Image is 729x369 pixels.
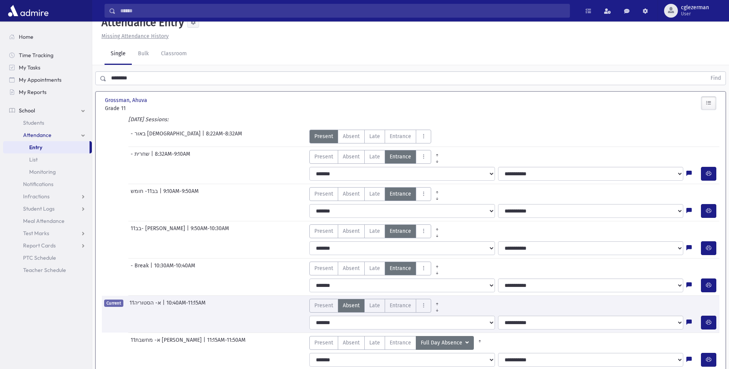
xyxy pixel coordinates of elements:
[343,264,360,272] span: Absent
[390,190,411,198] span: Entrance
[343,339,360,347] span: Absent
[150,262,154,275] span: |
[369,153,380,161] span: Late
[309,187,443,201] div: AttTypes
[154,262,195,275] span: 10:30AM-10:40AM
[105,104,201,112] span: Grade 11
[309,262,443,275] div: AttTypes
[681,5,709,11] span: cglezerman
[116,4,570,18] input: Search
[3,141,90,153] a: Entry
[163,187,199,201] span: 9:10AM-9:50AM
[159,187,163,201] span: |
[130,299,163,313] span: 11א- הסטוריה
[202,130,206,143] span: |
[343,132,360,140] span: Absent
[390,227,411,235] span: Entrance
[3,215,92,227] a: Meal Attendance
[29,144,42,151] span: Entry
[390,264,411,272] span: Entrance
[3,239,92,252] a: Report Cards
[343,190,360,198] span: Absent
[369,264,380,272] span: Late
[309,336,486,350] div: AttTypes
[19,52,53,59] span: Time Tracking
[314,190,333,198] span: Present
[207,336,246,350] span: 11:15AM-11:50AM
[19,76,61,83] span: My Appointments
[314,153,333,161] span: Present
[681,11,709,17] span: User
[3,86,92,98] a: My Reports
[23,181,53,188] span: Notifications
[314,132,333,140] span: Present
[6,3,50,18] img: AdmirePro
[23,230,49,237] span: Test Marks
[343,227,360,235] span: Absent
[343,301,360,310] span: Absent
[3,166,92,178] a: Monitoring
[3,178,92,190] a: Notifications
[131,187,159,201] span: בב11- חומש
[19,107,35,114] span: School
[23,119,44,126] span: Students
[23,193,50,200] span: Infractions
[3,61,92,74] a: My Tasks
[369,301,380,310] span: Late
[203,336,207,350] span: |
[166,299,206,313] span: 10:40AM-11:15AM
[390,132,411,140] span: Entrance
[3,153,92,166] a: List
[314,301,333,310] span: Present
[23,217,65,224] span: Meal Attendance
[3,129,92,141] a: Attendance
[101,33,169,40] u: Missing Attendance History
[19,64,40,71] span: My Tasks
[131,262,150,275] span: - Break
[23,205,55,212] span: Student Logs
[132,43,155,65] a: Bulk
[29,156,38,163] span: List
[163,299,166,313] span: |
[3,203,92,215] a: Student Logs
[706,72,726,85] button: Find
[3,252,92,264] a: PTC Schedule
[369,227,380,235] span: Late
[309,224,443,238] div: AttTypes
[187,224,191,238] span: |
[3,227,92,239] a: Test Marks
[131,224,187,238] span: בב11- [PERSON_NAME]
[3,31,92,43] a: Home
[23,132,51,138] span: Attendance
[309,299,443,313] div: AttTypes
[3,190,92,203] a: Infractions
[98,16,184,29] h5: Attendance Entry
[105,96,149,104] span: Grossman, Ahuva
[3,264,92,276] a: Teacher Schedule
[151,150,155,164] span: |
[390,153,411,161] span: Entrance
[131,130,202,143] span: - באור [DEMOGRAPHIC_DATA]
[206,130,242,143] span: 8:22AM-8:32AM
[23,254,56,261] span: PTC Schedule
[29,168,56,175] span: Monitoring
[128,116,168,123] i: [DATE] Sessions:
[390,339,411,347] span: Entrance
[309,130,431,143] div: AttTypes
[343,153,360,161] span: Absent
[421,339,464,347] span: Full Day Absence
[309,150,443,164] div: AttTypes
[23,242,56,249] span: Report Cards
[98,33,169,40] a: Missing Attendance History
[131,336,203,350] span: 11א- מחשבת [PERSON_NAME]
[191,224,229,238] span: 9:50AM-10:30AM
[105,43,132,65] a: Single
[19,33,33,40] span: Home
[369,339,380,347] span: Late
[155,150,190,164] span: 8:32AM-9:10AM
[369,190,380,198] span: Late
[314,264,333,272] span: Present
[3,117,92,129] a: Students
[390,301,411,310] span: Entrance
[19,89,46,96] span: My Reports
